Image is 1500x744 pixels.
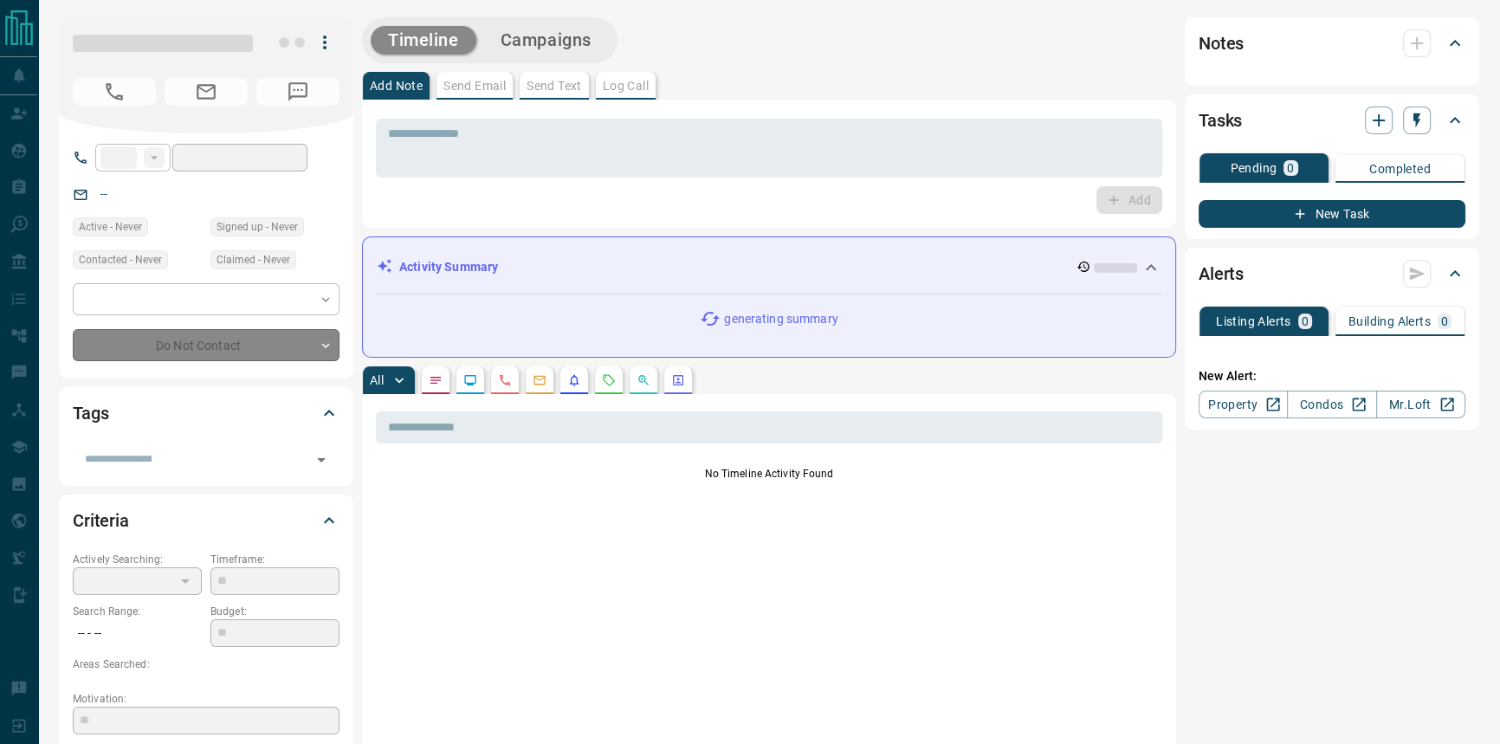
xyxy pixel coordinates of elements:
[1199,100,1465,141] div: Tasks
[256,78,339,106] span: No Number
[371,26,476,55] button: Timeline
[1199,260,1244,288] h2: Alerts
[602,373,616,387] svg: Requests
[79,251,162,268] span: Contacted - Never
[1199,200,1465,228] button: New Task
[533,373,546,387] svg: Emails
[377,251,1161,283] div: Activity Summary
[483,26,609,55] button: Campaigns
[376,466,1162,482] p: No Timeline Activity Found
[73,399,108,427] h2: Tags
[73,78,156,106] span: No Number
[73,619,202,648] p: -- - --
[671,373,685,387] svg: Agent Actions
[73,657,339,672] p: Areas Searched:
[79,218,142,236] span: Active - Never
[73,552,202,567] p: Actively Searching:
[1441,315,1448,327] p: 0
[370,80,423,92] p: Add Note
[1199,391,1288,418] a: Property
[73,500,339,541] div: Criteria
[210,604,339,619] p: Budget:
[1199,29,1244,57] h2: Notes
[217,218,298,236] span: Signed up - Never
[73,392,339,434] div: Tags
[370,374,384,386] p: All
[1302,315,1309,327] p: 0
[567,373,581,387] svg: Listing Alerts
[73,507,129,534] h2: Criteria
[498,373,512,387] svg: Calls
[724,310,837,328] p: generating summary
[1230,162,1277,174] p: Pending
[1216,315,1291,327] p: Listing Alerts
[1287,391,1376,418] a: Condos
[463,373,477,387] svg: Lead Browsing Activity
[1199,107,1242,134] h2: Tasks
[1199,23,1465,64] div: Notes
[1287,162,1294,174] p: 0
[1376,391,1465,418] a: Mr.Loft
[399,258,498,276] p: Activity Summary
[1348,315,1431,327] p: Building Alerts
[217,251,290,268] span: Claimed - Never
[637,373,650,387] svg: Opportunities
[1199,367,1465,385] p: New Alert:
[73,329,339,361] div: Do Not Contact
[210,552,339,567] p: Timeframe:
[1199,253,1465,294] div: Alerts
[165,78,248,106] span: No Email
[429,373,443,387] svg: Notes
[1369,163,1431,175] p: Completed
[100,187,107,201] a: --
[73,691,339,707] p: Motivation:
[309,448,333,472] button: Open
[73,604,202,619] p: Search Range:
